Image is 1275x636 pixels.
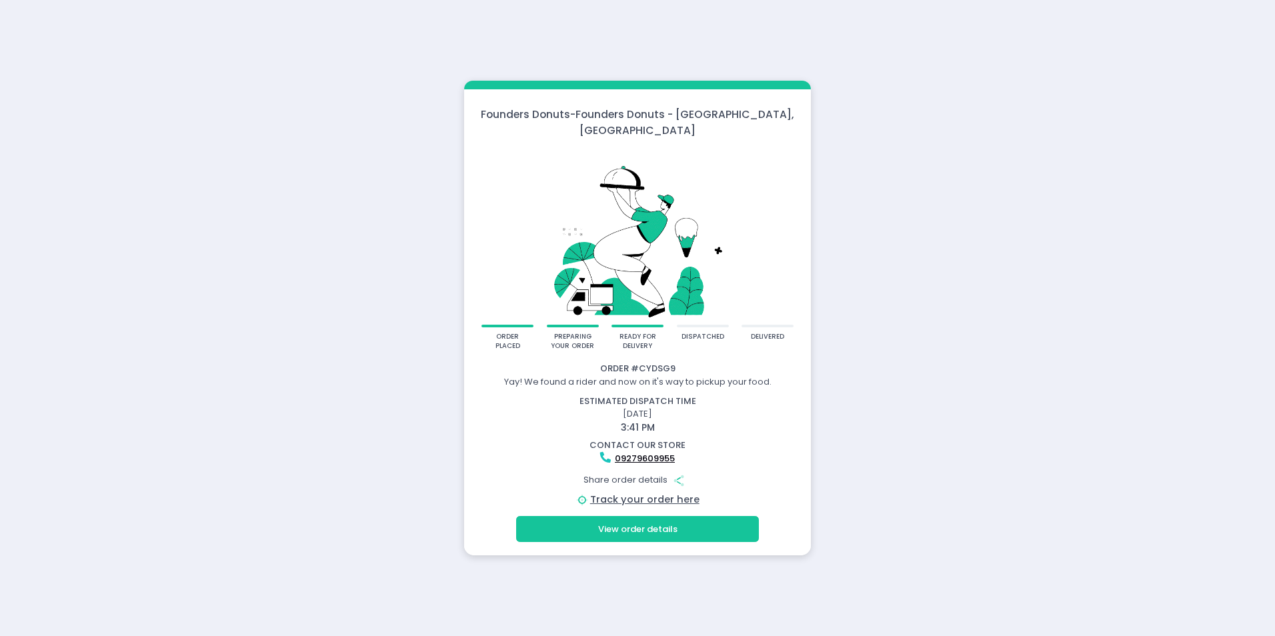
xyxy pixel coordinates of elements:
[551,332,594,351] div: preparing your order
[466,467,809,493] div: Share order details
[616,332,660,351] div: ready for delivery
[466,362,809,375] div: Order # CYDSG9
[590,493,700,506] a: Track your order here
[615,452,675,465] a: 09279609955
[516,516,759,541] button: View order details
[464,107,811,138] div: Founders Donuts - Founders Donuts - [GEOGRAPHIC_DATA], [GEOGRAPHIC_DATA]
[466,375,809,389] div: Yay! We found a rider and now on it's way to pickup your food.
[481,147,794,325] img: talkie
[682,332,724,342] div: dispatched
[751,332,784,342] div: delivered
[466,439,809,452] div: contact our store
[621,421,655,434] span: 3:41 PM
[458,395,818,435] div: [DATE]
[486,332,529,351] div: order placed
[466,395,809,408] div: estimated dispatch time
